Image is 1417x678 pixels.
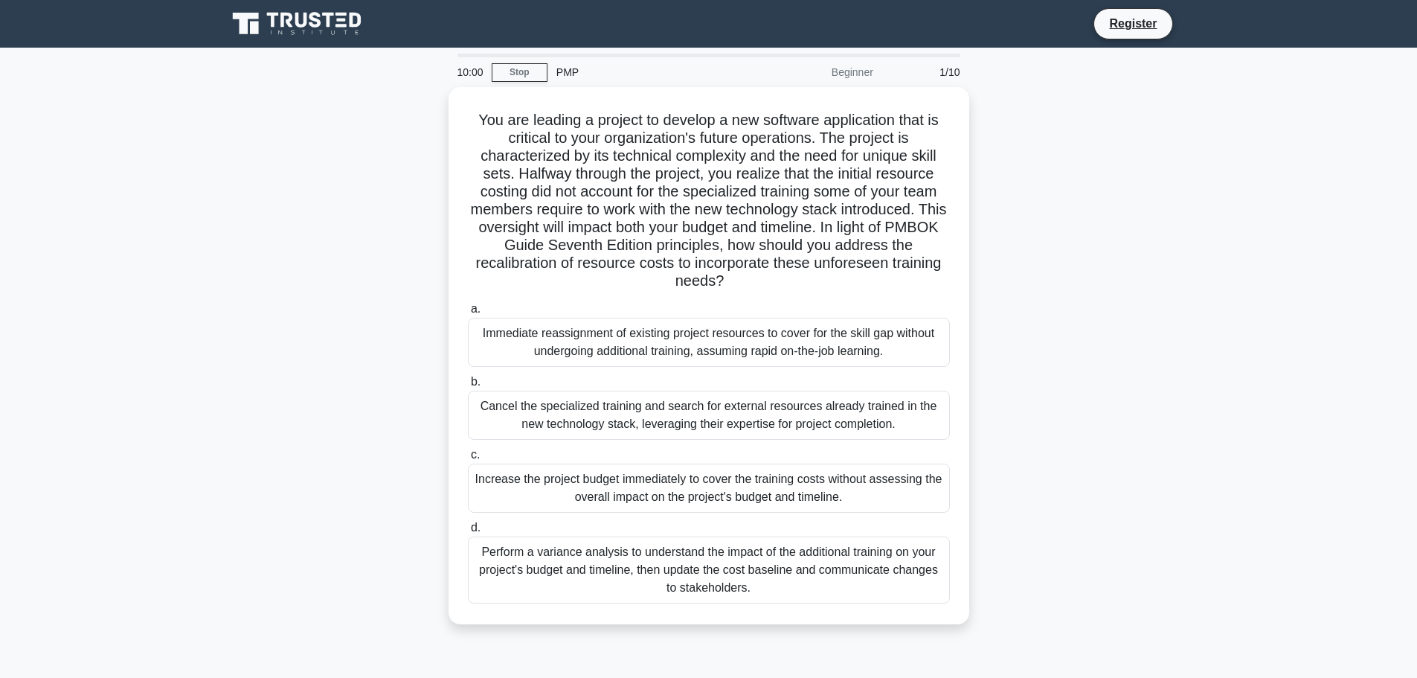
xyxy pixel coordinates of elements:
[468,537,950,604] div: Perform a variance analysis to understand the impact of the additional training on your project's...
[882,57,969,87] div: 1/10
[468,391,950,440] div: Cancel the specialized training and search for external resources already trained in the new tech...
[752,57,882,87] div: Beginner
[468,464,950,513] div: Increase the project budget immediately to cover the training costs without assessing the overall...
[468,318,950,367] div: Immediate reassignment of existing project resources to cover for the skill gap without undergoin...
[466,111,951,291] h5: You are leading a project to develop a new software application that is critical to your organiza...
[471,521,481,534] span: d.
[471,448,480,461] span: c.
[471,375,481,388] span: b.
[1100,14,1166,33] a: Register
[492,63,547,82] a: Stop
[471,302,481,315] span: a.
[449,57,492,87] div: 10:00
[547,57,752,87] div: PMP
